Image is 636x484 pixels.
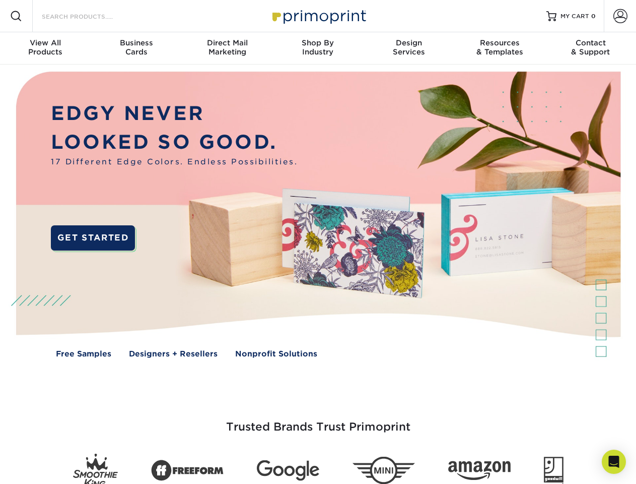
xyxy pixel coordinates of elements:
div: Services [364,38,454,56]
span: Direct Mail [182,38,272,47]
a: BusinessCards [91,32,181,65]
img: Primoprint [268,5,369,27]
h3: Trusted Brands Trust Primoprint [24,396,613,446]
span: Shop By [272,38,363,47]
a: Contact& Support [545,32,636,65]
img: Goodwill [544,457,563,484]
img: Amazon [448,461,511,480]
div: & Templates [454,38,545,56]
a: Shop ByIndustry [272,32,363,65]
span: Business [91,38,181,47]
span: 17 Different Edge Colors. Endless Possibilities. [51,156,298,168]
a: Designers + Resellers [129,348,218,360]
span: Contact [545,38,636,47]
p: EDGY NEVER [51,99,298,128]
img: Google [257,460,319,481]
a: Resources& Templates [454,32,545,65]
a: Nonprofit Solutions [235,348,317,360]
div: Industry [272,38,363,56]
span: Design [364,38,454,47]
iframe: Google Customer Reviews [3,453,86,480]
span: Resources [454,38,545,47]
span: MY CART [560,12,589,21]
div: & Support [545,38,636,56]
a: Direct MailMarketing [182,32,272,65]
input: SEARCH PRODUCTS..... [41,10,139,22]
a: Free Samples [56,348,111,360]
a: GET STARTED [51,225,135,251]
div: Marketing [182,38,272,56]
span: 0 [591,13,596,20]
div: Open Intercom Messenger [602,450,626,474]
a: DesignServices [364,32,454,65]
p: LOOKED SO GOOD. [51,128,298,157]
div: Cards [91,38,181,56]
